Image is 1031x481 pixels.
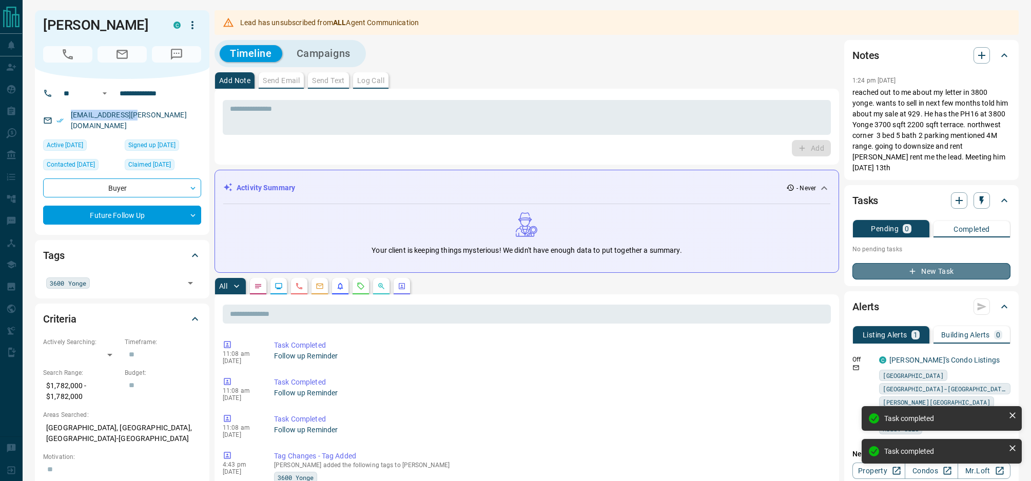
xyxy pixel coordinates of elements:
p: Timeframe: [125,337,201,347]
p: Follow up Reminder [274,351,827,362]
div: Lead has unsubscribed from Agent Communication [240,13,419,32]
svg: Lead Browsing Activity [275,282,283,290]
span: [PERSON_NAME][GEOGRAPHIC_DATA] [883,397,990,407]
p: Tag Changes - Tag Added [274,451,827,462]
p: Off [852,355,873,364]
div: Activity Summary- Never [223,178,830,197]
p: [DATE] [223,431,259,438]
p: Add Note [219,77,250,84]
p: No pending tasks [852,242,1010,257]
button: Timeline [220,45,282,62]
p: Listing Alerts [863,331,907,338]
button: Open [99,87,111,99]
p: [DATE] [223,468,259,475]
p: 4:43 pm [223,461,259,468]
div: condos.ca [879,356,886,364]
p: Your client is keeping things mysterious! We didn't have enough data to put together a summary. [372,245,682,256]
svg: Emails [316,282,324,290]
svg: Email Verified [56,117,64,124]
p: 1 [913,331,918,338]
h2: Tags [43,247,64,264]
p: 1:24 pm [DATE] [852,77,896,84]
p: 11:08 am [223,350,259,357]
p: $1,782,000 - $1,782,000 [43,377,120,405]
span: Contacted [DATE] [47,159,95,170]
span: [GEOGRAPHIC_DATA]-[GEOGRAPHIC_DATA] [883,384,1007,394]
button: New Task [852,263,1010,279]
span: 3600 Yonge [50,278,86,288]
svg: Listing Alerts [336,282,344,290]
p: 11:08 am [223,387,259,394]
p: [GEOGRAPHIC_DATA], [GEOGRAPHIC_DATA], [GEOGRAPHIC_DATA]-[GEOGRAPHIC_DATA] [43,419,201,447]
h2: Notes [852,47,879,64]
p: Areas Searched: [43,410,201,419]
p: - Never [796,184,816,193]
div: Mon Oct 12 2020 [125,139,201,154]
button: Open [183,276,198,290]
p: reached out to me about my letter in 3800 yonge. wants to sell in next few months told him about ... [852,87,1010,173]
p: Follow up Reminder [274,425,827,435]
div: Notes [852,43,1010,68]
div: Thu May 09 2024 [43,139,120,154]
span: Active [DATE] [47,140,83,150]
p: Activity Summary [237,183,295,193]
h2: Alerts [852,298,879,315]
div: Criteria [43,307,201,331]
p: Motivation: [43,452,201,462]
div: Future Follow Up [43,206,201,225]
span: [GEOGRAPHIC_DATA] [883,370,944,380]
p: Search Range: [43,368,120,377]
svg: Agent Actions [398,282,406,290]
p: Pending [871,225,899,232]
div: Mon May 06 2024 [43,159,120,173]
p: Task Completed [274,377,827,388]
a: [PERSON_NAME]'s Condo Listings [889,356,1000,364]
svg: Opportunities [377,282,385,290]
p: Follow up Reminder [274,388,827,398]
span: Call [43,46,92,63]
div: Alerts [852,294,1010,319]
div: condos.ca [173,22,181,29]
p: Task Completed [274,340,827,351]
a: [EMAIL_ADDRESS][PERSON_NAME][DOMAIN_NAME] [71,111,187,130]
p: [DATE] [223,394,259,402]
div: Tue Jan 07 2025 [125,159,201,173]
h2: Tasks [852,192,878,209]
div: Tags [43,243,201,268]
p: New Alert: [852,449,1010,459]
svg: Notes [254,282,262,290]
button: Campaigns [286,45,361,62]
p: [DATE] [223,357,259,365]
svg: Calls [295,282,303,290]
p: Building Alerts [941,331,990,338]
a: Property [852,463,905,479]
p: Budget: [125,368,201,377]
span: Email [98,46,147,63]
p: 0 [905,225,909,232]
div: Task completed [884,414,1004,423]
div: Buyer [43,178,201,197]
p: [PERSON_NAME] added the following tags to [PERSON_NAME] [274,462,827,469]
p: Actively Searching: [43,337,120,347]
h2: Criteria [43,311,76,327]
span: Claimed [DATE] [128,159,171,170]
svg: Email [852,364,860,371]
svg: Requests [357,282,365,290]
div: Tasks [852,188,1010,213]
strong: ALL [333,18,346,27]
p: Completed [954,226,990,233]
span: Message [152,46,201,63]
h1: [PERSON_NAME] [43,17,158,33]
p: 0 [996,331,1000,338]
p: 11:08 am [223,424,259,431]
p: Task Completed [274,414,827,425]
span: Signed up [DATE] [128,140,176,150]
p: All [219,283,227,290]
div: Task completed [884,447,1004,455]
